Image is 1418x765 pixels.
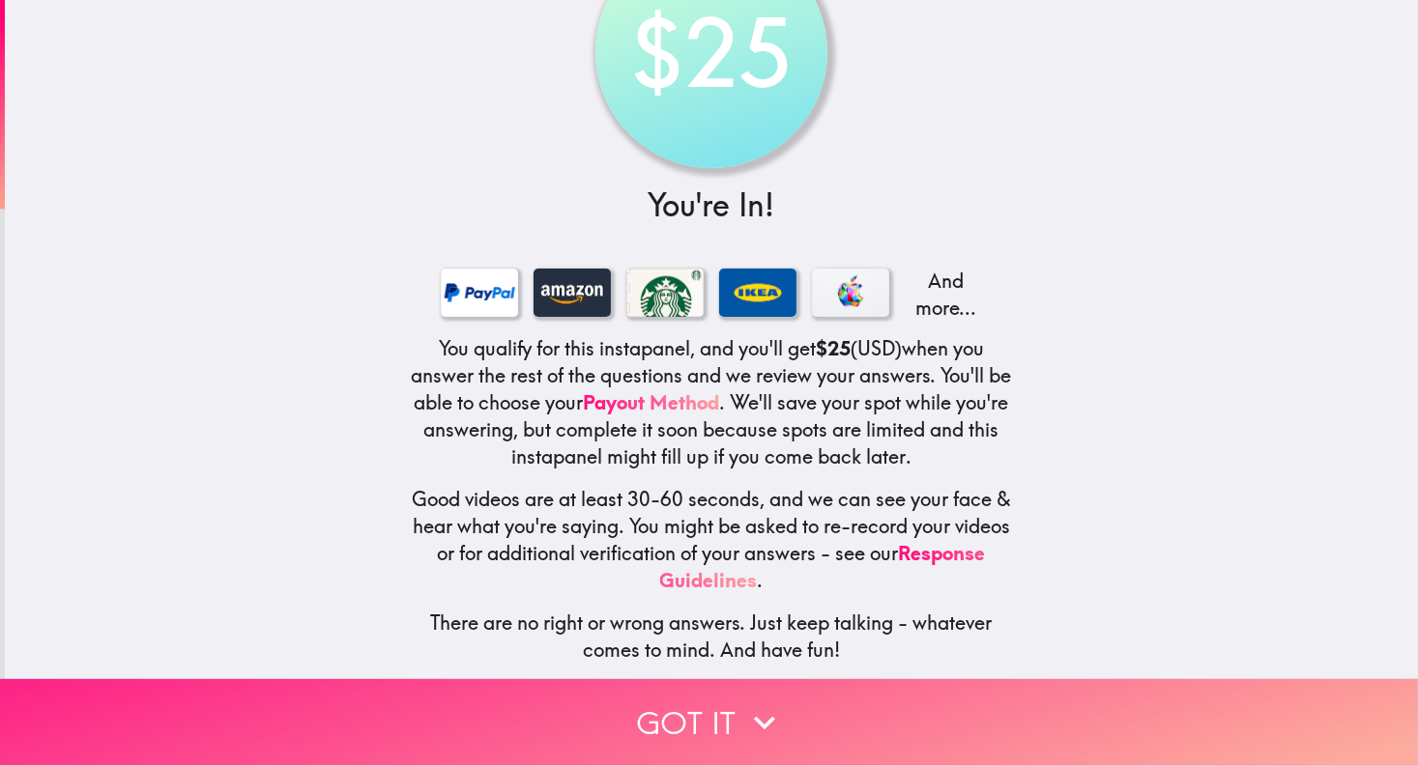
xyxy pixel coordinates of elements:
[410,609,1013,664] h5: There are no right or wrong answers. Just keep talking - whatever comes to mind. And have fun!
[410,335,1013,470] h5: You qualify for this instapanel, and you'll get (USD) when you answer the rest of the questions a...
[584,390,720,414] a: Payout Method
[816,336,851,360] b: $25
[905,268,982,322] p: And more...
[660,541,986,592] a: Response Guidelines
[410,184,1013,227] h3: You're In!
[410,486,1013,594] h5: Good videos are at least 30-60 seconds, and we can see your face & hear what you're saying. You m...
